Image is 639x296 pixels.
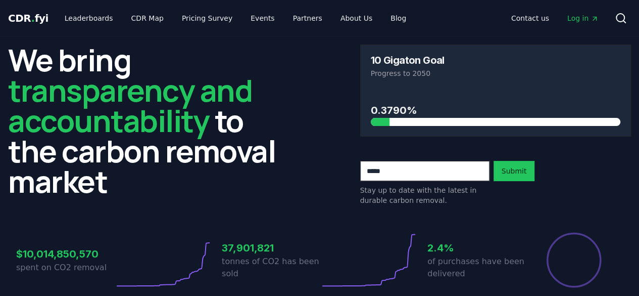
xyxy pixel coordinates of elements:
[123,9,172,27] a: CDR Map
[503,9,557,27] a: Contact us
[222,240,320,256] h3: 37,901,821
[567,13,599,23] span: Log in
[371,103,621,118] h3: 0.3790%
[427,256,525,280] p: of purchases have been delivered
[242,9,282,27] a: Events
[503,9,607,27] nav: Main
[382,9,414,27] a: Blog
[174,9,240,27] a: Pricing Survey
[427,240,525,256] h3: 2.4%
[31,12,35,24] span: .
[360,185,489,205] p: Stay up to date with the latest in durable carbon removal.
[8,69,252,141] span: transparency and accountability
[57,9,414,27] nav: Main
[16,246,114,262] h3: $10,014,850,570
[371,55,445,65] h3: 10 Gigaton Goal
[494,161,535,181] button: Submit
[222,256,320,280] p: tonnes of CO2 has been sold
[546,232,602,288] div: Percentage of sales delivered
[285,9,330,27] a: Partners
[8,12,48,24] span: CDR fyi
[16,262,114,274] p: spent on CO2 removal
[332,9,380,27] a: About Us
[371,68,621,78] p: Progress to 2050
[8,11,48,25] a: CDR.fyi
[8,45,279,196] h2: We bring to the carbon removal market
[57,9,121,27] a: Leaderboards
[559,9,607,27] a: Log in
